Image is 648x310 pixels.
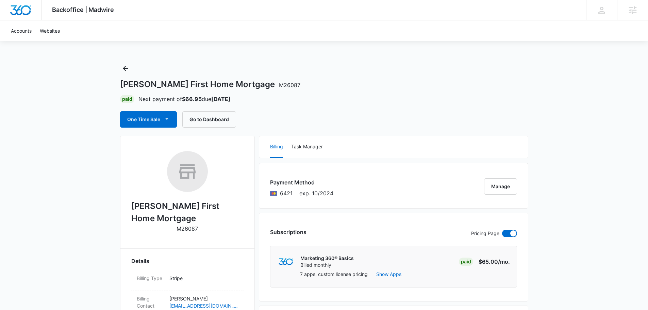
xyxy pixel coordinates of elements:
a: Websites [36,20,64,41]
p: Billed monthly [300,262,354,268]
strong: $66.95 [182,96,202,102]
button: Task Manager [291,136,323,158]
span: /mo. [498,258,510,265]
span: exp. 10/2024 [299,189,333,197]
span: M26087 [279,82,300,88]
p: $65.00 [478,258,510,266]
div: Paid [120,95,134,103]
h3: Subscriptions [270,228,306,236]
p: Marketing 360® Basics [300,255,354,262]
h1: [PERSON_NAME] First Home Mortgage [120,79,300,89]
p: Pricing Page [471,230,499,237]
p: Next payment of due [138,95,231,103]
button: Show Apps [376,271,401,278]
div: Billing TypeStripe [131,271,244,291]
img: marketing360Logo [279,258,293,265]
button: One Time Sale [120,111,177,128]
button: Go to Dashboard [182,111,236,128]
span: Backoffice | Madwire [52,6,114,13]
p: [PERSON_NAME] [169,295,238,302]
h3: Payment Method [270,178,333,186]
dt: Billing Contact [137,295,164,309]
button: Manage [484,178,517,195]
p: M26087 [177,225,198,233]
span: Details [131,257,149,265]
dt: Billing Type [137,275,164,282]
a: [EMAIL_ADDRESS][DOMAIN_NAME] [169,302,238,309]
div: Paid [459,258,473,266]
button: Billing [270,136,283,158]
span: Mastercard ending with [280,189,293,197]
p: Stripe [169,275,238,282]
h2: [PERSON_NAME] First Home Mortgage [131,200,244,225]
p: 7 apps, custom license pricing [300,271,368,278]
a: Accounts [7,20,36,41]
strong: [DATE] [211,96,231,102]
button: Back [120,63,131,74]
